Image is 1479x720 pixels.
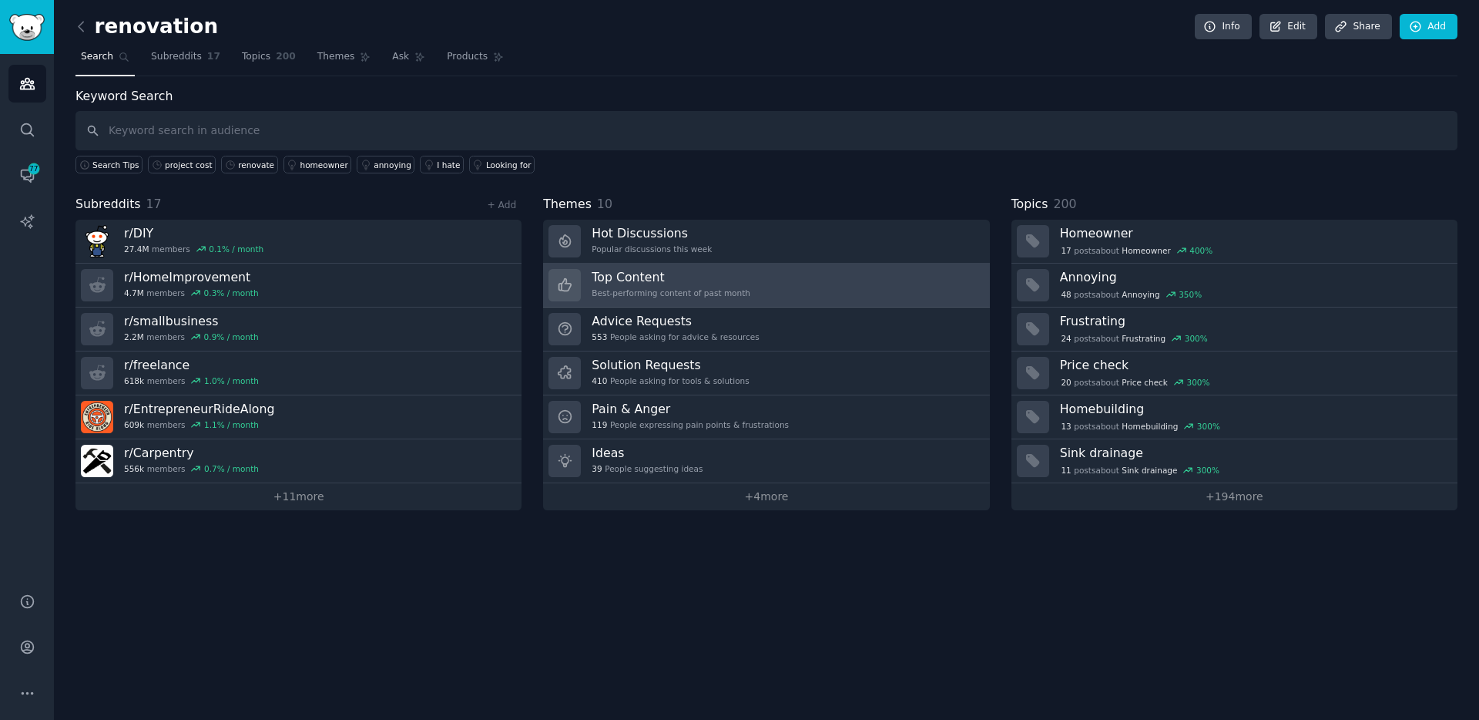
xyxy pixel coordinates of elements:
div: 0.3 % / month [204,288,259,298]
a: r/DIY27.4Mmembers0.1% / month [75,220,522,264]
div: post s about [1060,375,1212,389]
div: members [124,288,259,298]
a: Edit [1259,14,1317,40]
h2: renovation [75,15,218,39]
a: project cost [148,156,216,173]
span: 48 [1061,289,1071,300]
img: Carpentry [81,445,113,477]
div: members [124,419,274,430]
div: People asking for tools & solutions [592,375,749,386]
h3: Advice Requests [592,313,759,329]
h3: r/ DIY [124,225,263,241]
h3: Homebuilding [1060,401,1447,417]
a: Themes [312,45,377,76]
div: Looking for [486,160,532,170]
span: 24 [1061,333,1071,344]
div: post s about [1060,288,1203,301]
a: +11more [75,483,522,510]
span: 17 [146,197,162,211]
a: Subreddits17 [146,45,226,76]
div: Best-performing content of past month [592,288,750,298]
div: People asking for advice & resources [592,331,759,342]
div: members [124,244,263,254]
div: renovate [238,160,274,170]
a: r/freelance618kmembers1.0% / month [75,352,522,395]
h3: Annoying [1060,269,1447,285]
span: 20 [1061,377,1071,388]
div: Popular discussions this week [592,244,712,254]
span: Themes [317,50,355,64]
div: members [124,463,259,474]
span: Ask [392,50,409,64]
span: 10 [597,197,612,211]
label: Keyword Search [75,89,173,103]
h3: Hot Discussions [592,225,712,241]
span: 13 [1061,421,1071,432]
a: Homebuilding13postsaboutHomebuilding300% [1011,395,1457,439]
a: Sink drainage11postsaboutSink drainage300% [1011,439,1457,483]
span: Search Tips [92,160,139,170]
a: r/HomeImprovement4.7Mmembers0.3% / month [75,264,522,308]
h3: Solution Requests [592,357,749,373]
div: 0.9 % / month [204,331,259,342]
div: 0.7 % / month [204,463,259,474]
a: Info [1195,14,1252,40]
div: annoying [374,160,411,170]
div: homeowner [300,160,348,170]
span: Search [81,50,113,64]
img: EntrepreneurRideAlong [81,401,113,433]
div: I hate [437,160,460,170]
h3: Top Content [592,269,750,285]
div: 300 % [1186,377,1209,388]
span: 27.4M [124,244,149,254]
div: 1.1 % / month [204,419,259,430]
div: post s about [1060,244,1214,257]
a: homeowner [283,156,352,173]
div: members [124,375,259,386]
a: Add [1400,14,1457,40]
span: Homebuilding [1122,421,1178,432]
span: 17 [207,50,220,64]
div: post s about [1060,419,1222,433]
span: Themes [543,195,592,214]
span: 17 [1061,245,1071,256]
div: 350 % [1179,289,1202,300]
span: Topics [242,50,270,64]
div: post s about [1060,331,1209,345]
a: Top ContentBest-performing content of past month [543,264,989,308]
span: 200 [276,50,296,64]
img: GummySearch logo [9,14,45,41]
span: 11 [1061,465,1071,476]
h3: Sink drainage [1060,445,1447,461]
a: Products [441,45,509,76]
a: Solution Requests410People asking for tools & solutions [543,352,989,395]
span: 39 [592,463,602,474]
div: post s about [1060,463,1221,477]
div: 300 % [1197,421,1220,432]
span: 556k [124,463,144,474]
div: People expressing pain points & frustrations [592,419,789,430]
a: Search [75,45,135,76]
a: + Add [487,200,516,210]
span: 2.2M [124,331,144,342]
div: People suggesting ideas [592,463,703,474]
h3: r/ Carpentry [124,445,259,461]
span: 119 [592,419,607,430]
a: Ideas39People suggesting ideas [543,439,989,483]
h3: Frustrating [1060,313,1447,329]
span: Products [447,50,488,64]
h3: r/ EntrepreneurRideAlong [124,401,274,417]
div: project cost [165,160,213,170]
div: 400 % [1189,245,1212,256]
button: Search Tips [75,156,143,173]
h3: Pain & Anger [592,401,789,417]
span: Subreddits [151,50,202,64]
a: renovate [221,156,277,173]
h3: r/ freelance [124,357,259,373]
img: DIY [81,225,113,257]
a: Advice Requests553People asking for advice & resources [543,308,989,352]
span: Frustrating [1122,333,1165,344]
a: Frustrating24postsaboutFrustrating300% [1011,308,1457,352]
span: Homeowner [1122,245,1170,256]
a: Hot DiscussionsPopular discussions this week [543,220,989,264]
